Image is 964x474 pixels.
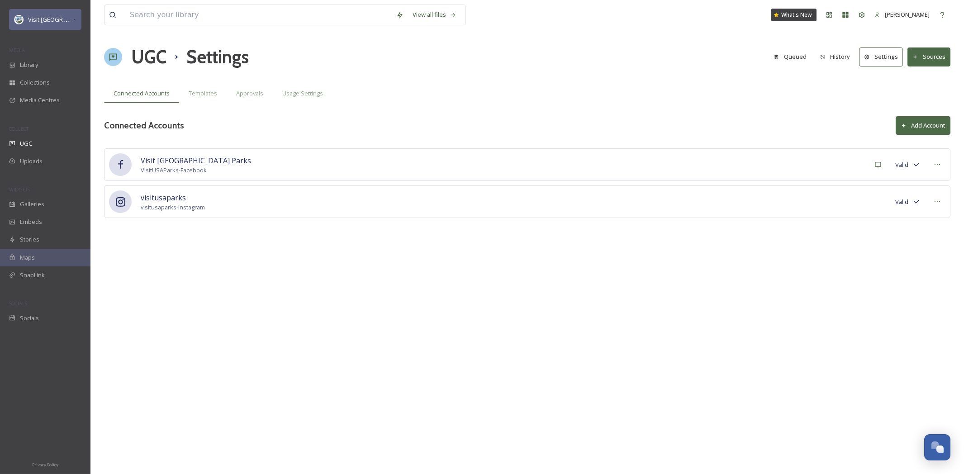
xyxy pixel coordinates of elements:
[20,200,44,209] span: Galleries
[816,48,860,66] a: History
[20,253,35,262] span: Maps
[114,89,170,98] span: Connected Accounts
[907,47,950,66] button: Sources
[895,198,908,206] span: Valid
[769,48,816,66] a: Queued
[14,15,24,24] img: download.png
[895,161,908,169] span: Valid
[28,15,115,24] span: Visit [GEOGRAPHIC_DATA] Parks
[125,5,392,25] input: Search your library
[9,300,27,307] span: SOCIALS
[20,314,39,322] span: Socials
[924,434,950,460] button: Open Chat
[20,96,60,104] span: Media Centres
[9,186,30,193] span: WIDGETS
[131,43,166,71] a: UGC
[870,6,934,24] a: [PERSON_NAME]
[408,6,461,24] a: View all files
[282,89,323,98] span: Usage Settings
[141,155,251,166] span: Visit [GEOGRAPHIC_DATA] Parks
[9,47,25,53] span: MEDIA
[20,271,45,280] span: SnapLink
[885,10,930,19] span: [PERSON_NAME]
[141,192,205,203] span: visitusaparks
[141,166,251,175] span: VisitUSAParks - Facebook
[32,459,58,469] a: Privacy Policy
[189,89,217,98] span: Templates
[896,116,950,135] button: Add Account
[20,157,43,166] span: Uploads
[9,125,28,132] span: COLLECT
[20,78,50,87] span: Collections
[104,119,184,132] h3: Connected Accounts
[859,47,903,66] button: Settings
[186,43,249,71] h1: Settings
[236,89,263,98] span: Approvals
[20,218,42,226] span: Embeds
[20,235,39,244] span: Stories
[141,203,205,212] span: visitusaparks - Instagram
[769,48,811,66] button: Queued
[20,139,32,148] span: UGC
[816,48,855,66] button: History
[32,462,58,468] span: Privacy Policy
[859,47,907,66] a: Settings
[20,61,38,69] span: Library
[771,9,817,21] a: What's New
